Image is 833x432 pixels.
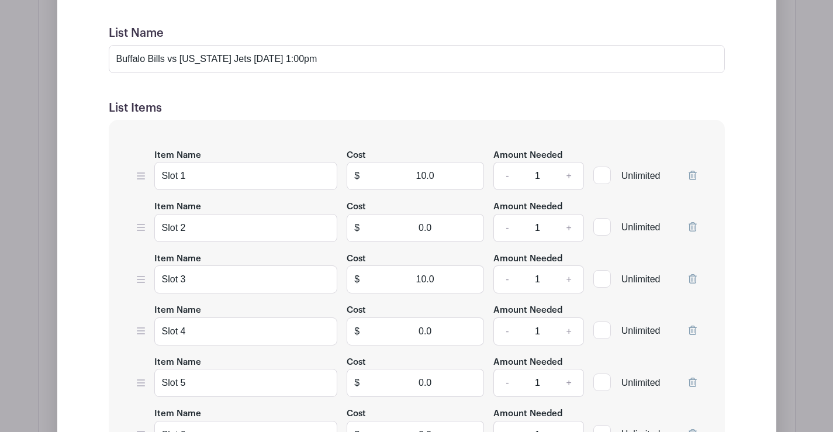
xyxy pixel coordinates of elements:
[493,201,562,214] label: Amount Needed
[621,274,661,284] span: Unlimited
[621,378,661,388] span: Unlimited
[493,162,520,190] a: -
[154,149,201,163] label: Item Name
[154,253,201,266] label: Item Name
[493,356,562,369] label: Amount Needed
[554,317,583,345] a: +
[109,101,725,115] h5: List Items
[347,265,367,293] span: $
[621,326,661,336] span: Unlimited
[347,149,366,163] label: Cost
[154,356,201,369] label: Item Name
[154,317,338,345] input: e.g. Snacks or Check-in Attendees
[347,162,367,190] span: $
[493,253,562,266] label: Amount Needed
[347,407,366,421] label: Cost
[347,317,367,345] span: $
[347,214,367,242] span: $
[493,407,562,421] label: Amount Needed
[154,407,201,421] label: Item Name
[493,369,520,397] a: -
[347,253,366,266] label: Cost
[554,162,583,190] a: +
[154,201,201,214] label: Item Name
[621,222,661,232] span: Unlimited
[347,201,366,214] label: Cost
[154,162,338,190] input: e.g. Snacks or Check-in Attendees
[554,214,583,242] a: +
[109,26,164,40] label: List Name
[621,171,661,181] span: Unlimited
[493,149,562,163] label: Amount Needed
[347,356,366,369] label: Cost
[493,214,520,242] a: -
[554,265,583,293] a: +
[493,317,520,345] a: -
[347,369,367,397] span: $
[347,304,366,317] label: Cost
[154,304,201,317] label: Item Name
[493,265,520,293] a: -
[554,369,583,397] a: +
[154,214,338,242] input: e.g. Snacks or Check-in Attendees
[109,45,725,73] input: e.g. Things or volunteers we need for the event
[154,265,338,293] input: e.g. Snacks or Check-in Attendees
[154,369,338,397] input: e.g. Snacks or Check-in Attendees
[493,304,562,317] label: Amount Needed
